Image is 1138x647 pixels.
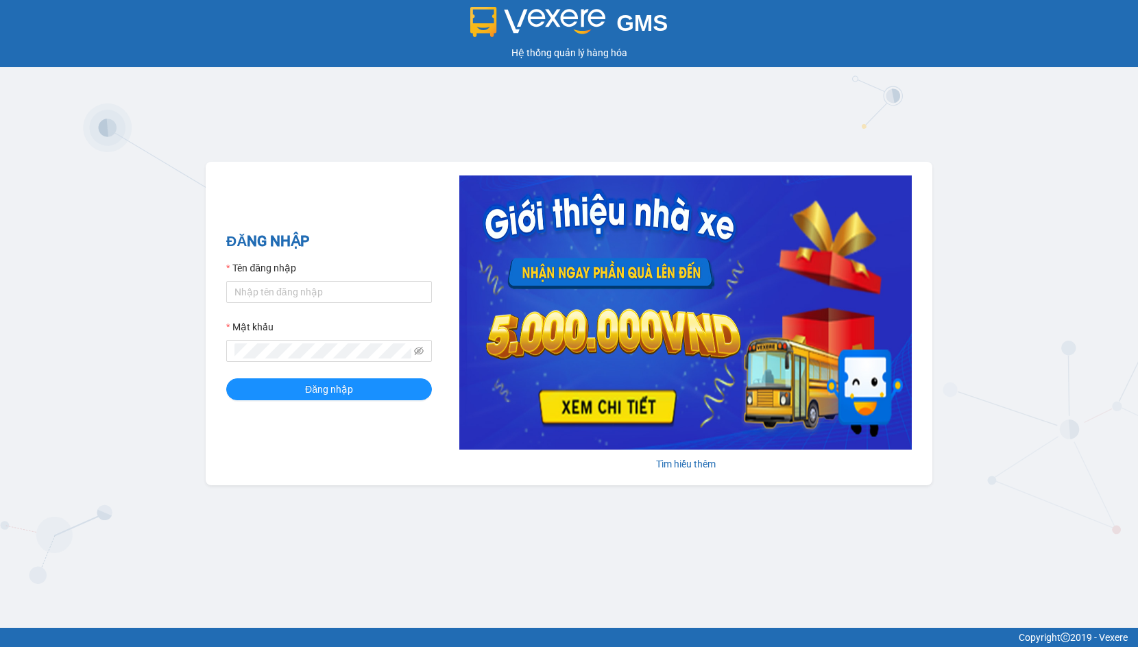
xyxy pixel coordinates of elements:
[226,319,274,334] label: Mật khẩu
[459,456,912,472] div: Tìm hiểu thêm
[459,175,912,450] img: banner-0
[414,346,424,356] span: eye-invisible
[10,630,1128,645] div: Copyright 2019 - Vexere
[470,7,606,37] img: logo 2
[226,281,432,303] input: Tên đăng nhập
[226,378,432,400] button: Đăng nhập
[305,382,353,397] span: Đăng nhập
[470,21,668,32] a: GMS
[3,45,1135,60] div: Hệ thống quản lý hàng hóa
[234,343,411,358] input: Mật khẩu
[1061,633,1070,642] span: copyright
[616,10,668,36] span: GMS
[226,230,432,253] h2: ĐĂNG NHẬP
[226,260,296,276] label: Tên đăng nhập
